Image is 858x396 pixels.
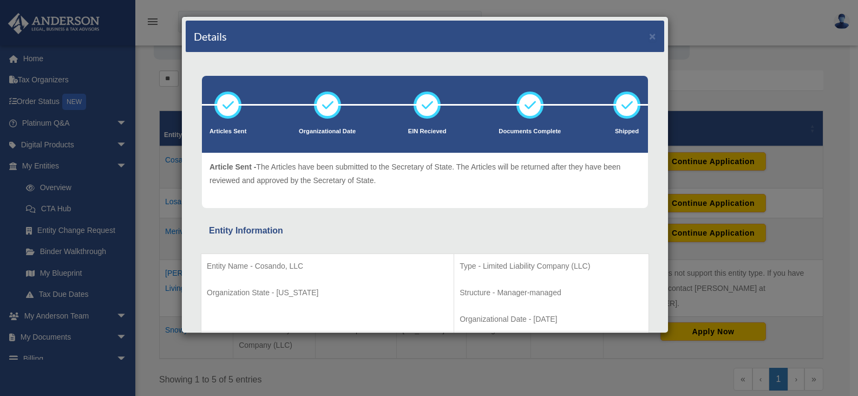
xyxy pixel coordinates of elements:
[209,163,256,171] span: Article Sent -
[460,259,643,273] p: Type - Limited Liability Company (LLC)
[649,30,656,42] button: ×
[207,259,448,273] p: Entity Name - Cosando, LLC
[299,126,356,137] p: Organizational Date
[207,286,448,300] p: Organization State - [US_STATE]
[408,126,447,137] p: EIN Recieved
[209,160,640,187] p: The Articles have been submitted to the Secretary of State. The Articles will be returned after t...
[209,223,641,238] div: Entity Information
[499,126,561,137] p: Documents Complete
[460,313,643,326] p: Organizational Date - [DATE]
[194,29,227,44] h4: Details
[613,126,640,137] p: Shipped
[209,126,246,137] p: Articles Sent
[460,286,643,300] p: Structure - Manager-managed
